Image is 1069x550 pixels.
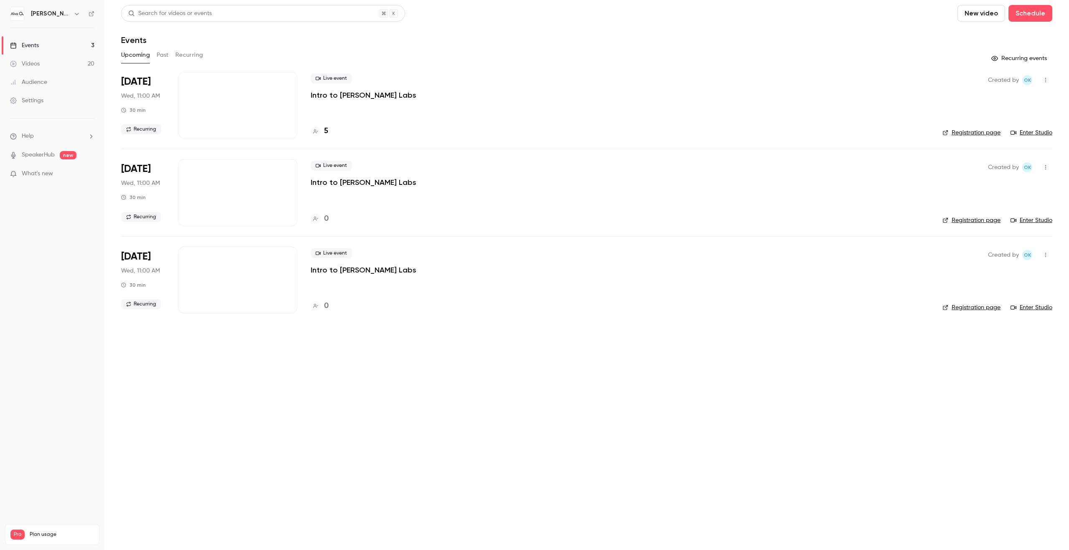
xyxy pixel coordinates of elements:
[128,9,212,18] div: Search for videos or events
[324,213,329,225] h4: 0
[30,531,94,538] span: Plan usage
[121,159,165,226] div: Nov 26 Wed, 11:00 AM (Europe/Stockholm)
[1024,75,1031,85] span: OK
[121,124,161,134] span: Recurring
[10,60,40,68] div: Videos
[1011,216,1052,225] a: Enter Studio
[1008,5,1052,22] button: Schedule
[942,216,1001,225] a: Registration page
[311,126,328,137] a: 5
[60,151,76,159] span: new
[988,75,1019,85] span: Created by
[10,530,25,540] span: Pro
[942,303,1001,312] a: Registration page
[121,194,146,201] div: 30 min
[121,48,150,62] button: Upcoming
[121,107,146,114] div: 30 min
[22,132,34,141] span: Help
[1022,250,1032,260] span: Orla Kearney
[988,162,1019,172] span: Created by
[988,250,1019,260] span: Created by
[311,73,352,83] span: Live event
[311,300,329,312] a: 0
[311,161,352,171] span: Live event
[958,5,1005,22] button: New video
[10,41,39,50] div: Events
[121,92,160,100] span: Wed, 11:00 AM
[10,78,47,86] div: Audience
[942,129,1001,137] a: Registration page
[121,35,147,45] h1: Events
[121,75,151,88] span: [DATE]
[31,10,70,18] h6: [PERSON_NAME][GEOGRAPHIC_DATA]
[22,151,55,159] a: SpeakerHub
[121,72,165,139] div: Oct 22 Wed, 11:00 AM (Europe/Stockholm)
[311,90,416,100] a: Intro to [PERSON_NAME] Labs
[311,248,352,258] span: Live event
[121,247,165,313] div: Dec 17 Wed, 11:00 AM (Europe/Stockholm)
[121,282,146,288] div: 30 min
[1024,250,1031,260] span: OK
[324,300,329,312] h4: 0
[10,132,94,141] li: help-dropdown-opener
[10,96,43,105] div: Settings
[311,213,329,225] a: 0
[1024,162,1031,172] span: OK
[121,250,151,263] span: [DATE]
[1011,129,1052,137] a: Enter Studio
[175,48,203,62] button: Recurring
[121,299,161,309] span: Recurring
[121,212,161,222] span: Recurring
[324,126,328,137] h4: 5
[121,179,160,187] span: Wed, 11:00 AM
[157,48,169,62] button: Past
[121,267,160,275] span: Wed, 11:00 AM
[22,169,53,178] span: What's new
[10,7,24,20] img: Alva Academy
[1011,303,1052,312] a: Enter Studio
[311,265,416,275] a: Intro to [PERSON_NAME] Labs
[988,52,1052,65] button: Recurring events
[311,177,416,187] a: Intro to [PERSON_NAME] Labs
[121,162,151,176] span: [DATE]
[1022,162,1032,172] span: Orla Kearney
[1022,75,1032,85] span: Orla Kearney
